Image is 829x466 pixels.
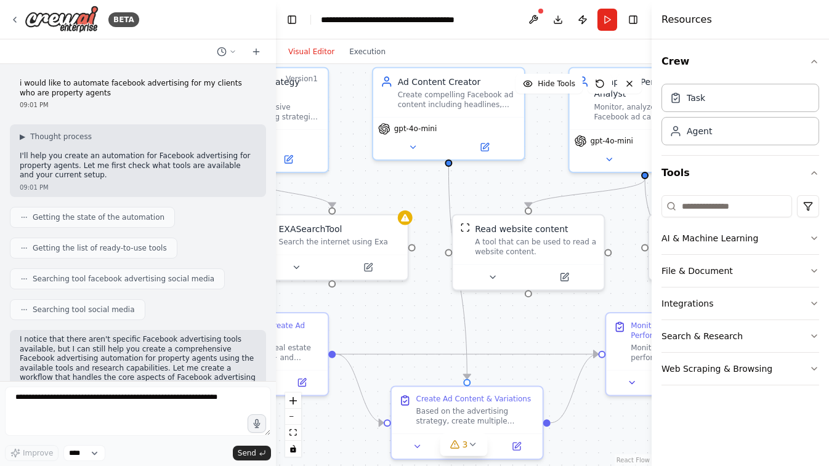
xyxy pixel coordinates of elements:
div: Ad Content CreatorCreate compelling Facebook ad content including headlines, descriptions, call-t... [372,67,525,161]
button: Hide right sidebar [625,11,642,28]
div: Ad Content Creator [398,76,517,88]
button: zoom in [285,393,301,409]
div: Create Ad Content & Variations [416,394,532,404]
span: Hide Tools [538,79,575,89]
div: Task [687,92,705,104]
g: Edge from 2eb177ce-8dcd-47d6-8d6f-32ae93d795ad to 38c9d5ec-a684-4749-a1eb-f732aa4a35bb [336,348,384,428]
span: Improve [23,448,53,458]
button: fit view [285,425,301,441]
span: gpt-4o-mini [394,124,437,134]
nav: breadcrumb [321,14,459,26]
div: Tools [661,190,819,395]
button: Open in side panel [333,260,403,275]
div: Campaign Performance Analyst [594,76,713,100]
span: Send [238,448,256,458]
span: 3 [463,438,468,451]
button: Hide Tools [516,74,583,94]
g: Edge from 50f2d02b-f2d6-4439-b37b-a72619cd0549 to 2198d124-b05d-4efa-b5b6-c2a3bd12528c [246,179,338,207]
button: Hide left sidebar [283,11,301,28]
button: Open in side panel [450,140,519,155]
div: Crew [661,79,819,155]
h4: Resources [661,12,712,27]
span: Searching tool social media [33,305,135,315]
button: Tools [661,156,819,190]
div: Monitor, analyze, and optimize Facebook ad campaign performance for property agents, providing ac... [594,102,713,122]
button: File & Document [661,255,819,287]
g: Edge from bcd71149-3bdc-4ec6-8266-050b26fae9a0 to 38c9d5ec-a684-4749-a1eb-f732aa4a35bb [442,167,473,379]
p: I'll help you create an automation for Facebook advertising for property agents. Let me first che... [20,151,256,180]
div: Monitor & Analyze Campaign Performance [631,321,750,340]
button: ▶Thought process [20,132,92,142]
div: Develop comprehensive Facebook advertising strategies for property agents, analyzing market trend... [201,102,320,122]
div: React Flow controls [285,393,301,457]
button: Improve [5,445,59,461]
button: Crew [661,44,819,79]
button: Search & Research [661,320,819,352]
div: EXASearchTool [279,223,342,235]
button: Switch to previous chat [212,44,241,59]
button: Start a new chat [246,44,266,59]
span: Thought process [30,132,92,142]
img: Logo [25,6,99,33]
p: i would like to automate facebook advertising for my clients who are property agents [20,79,256,98]
button: Execution [342,44,393,59]
div: Facebook Ads Strategy SpecialistDevelop comprehensive Facebook advertising strategies for propert... [176,67,329,173]
button: Open in side panel [281,376,323,390]
a: React Flow attribution [617,457,650,464]
div: Create Ad Content & VariationsBased on the advertising strategy, create multiple Facebook ad cont... [390,386,544,460]
button: Click to speak your automation idea [248,414,266,433]
div: EXASearchToolEXASearchToolSearch the internet using Exa [256,214,409,281]
button: AI & Machine Learning [661,222,819,254]
div: A tool that can be used to read a website content. [475,238,596,257]
div: Analyze Market & Create Ad Strategy [201,321,320,340]
div: Monitor Facebook ad campaign performance by analyzing key metrics such as click-through rates, co... [631,343,750,363]
div: Analyze Market & Create Ad StrategyResearch the local real estate market in {location} and analyz... [176,312,329,396]
g: Edge from 7b8ad4e3-b21f-46b6-8ccd-6a796fe13e6d to 5f7131a8-9a73-4dc3-a24e-5528618c1343 [522,179,651,207]
button: Send [233,446,271,460]
div: Research the local real estate market in {location} and analyze current Facebook advertising tren... [201,343,320,363]
img: ScrapeWebsiteTool [460,223,470,233]
button: Visual Editor [281,44,342,59]
button: Open in side panel [254,152,323,167]
div: Search the internet using Exa [279,238,400,247]
button: toggle interactivity [285,441,301,457]
button: Open in side panel [530,270,599,284]
div: 09:01 PM [20,100,256,110]
button: Web Scraping & Browsing [661,353,819,385]
g: Edge from 7b8ad4e3-b21f-46b6-8ccd-6a796fe13e6d to 80a570da-9bc3-4522-a75f-c2f25c242147 [639,179,688,305]
div: ScrapeWebsiteToolRead website contentA tool that can be used to read a website content. [451,214,605,291]
span: Getting the state of the automation [33,212,164,222]
div: Read website content [475,223,568,235]
div: Campaign Performance AnalystMonitor, analyze, and optimize Facebook ad campaign performance for p... [568,67,722,173]
g: Edge from 2eb177ce-8dcd-47d6-8d6f-32ae93d795ad to 80a570da-9bc3-4522-a75f-c2f25c242147 [336,348,598,360]
div: Version 1 [286,74,318,84]
button: 3 [440,433,488,456]
span: Getting the list of ready-to-use tools [33,243,167,253]
div: 09:01 PM [20,183,256,192]
div: Based on the advertising strategy, create multiple Facebook ad content variations including compe... [416,406,535,426]
span: gpt-4o-mini [590,136,633,146]
button: zoom out [285,409,301,425]
button: Open in side panel [495,439,537,454]
div: Facebook Ads Strategy Specialist [201,76,320,100]
div: Create compelling Facebook ad content including headlines, descriptions, call-to-actions, and vis... [398,90,517,110]
g: Edge from 38c9d5ec-a684-4749-a1eb-f732aa4a35bb to 80a570da-9bc3-4522-a75f-c2f25c242147 [551,348,599,428]
button: Integrations [661,287,819,319]
div: Agent [687,125,712,137]
span: ▶ [20,132,25,142]
div: Monitor & Analyze Campaign PerformanceMonitor Facebook ad campaign performance by analyzing key m... [605,312,758,396]
p: I notice that there aren't specific Facebook advertising tools available, but I can still help yo... [20,335,256,393]
span: Searching tool facebook advertising social media [33,274,214,284]
div: BETA [108,12,139,27]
